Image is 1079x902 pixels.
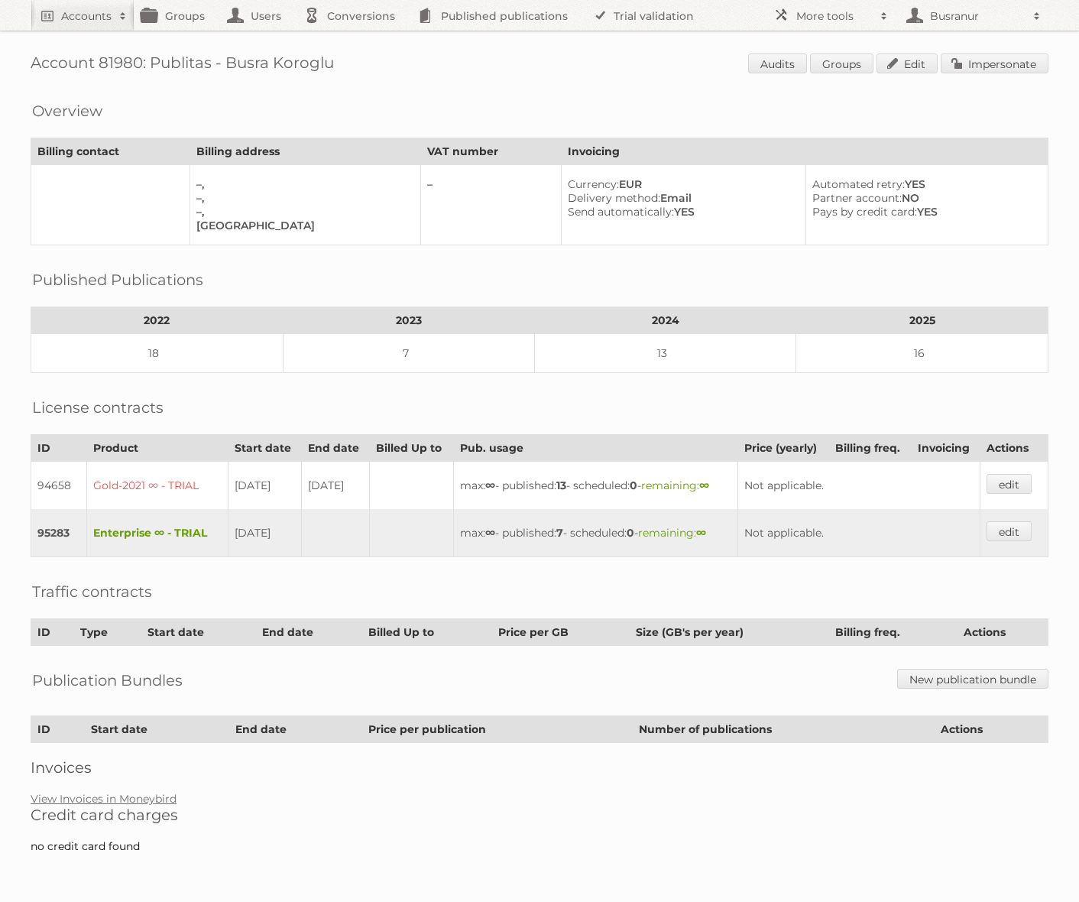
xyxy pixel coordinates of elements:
h2: Invoices [31,758,1048,777]
th: 2024 [535,307,796,334]
th: Actions [934,716,1048,743]
th: Billed Up to [361,619,491,646]
div: –, [196,205,408,219]
strong: 0 [627,526,634,540]
th: Actions [980,435,1048,462]
div: YES [568,205,793,219]
h2: Accounts [61,8,112,24]
a: edit [987,474,1032,494]
strong: 0 [630,479,637,492]
strong: 13 [556,479,566,492]
th: Start date [228,435,302,462]
th: End date [302,435,370,462]
h2: License contracts [32,396,164,419]
div: EUR [568,177,793,191]
th: ID [31,435,87,462]
th: ID [31,619,74,646]
th: ID [31,716,85,743]
span: Automated retry: [812,177,905,191]
a: Edit [876,54,938,73]
th: Price per publication [361,716,632,743]
td: – [420,165,561,245]
span: remaining: [641,479,709,492]
th: Invoicing [911,435,980,462]
th: 2025 [796,307,1048,334]
td: Not applicable. [737,462,980,510]
td: Gold-2021 ∞ - TRIAL [87,462,228,510]
h2: Publication Bundles [32,669,183,692]
strong: ∞ [696,526,706,540]
td: [DATE] [302,462,370,510]
td: max: - published: - scheduled: - [453,509,737,557]
span: Pays by credit card: [812,205,917,219]
a: View Invoices in Moneybird [31,792,177,806]
h2: Traffic contracts [32,580,152,603]
td: Not applicable. [737,509,980,557]
td: Enterprise ∞ - TRIAL [87,509,228,557]
td: 13 [535,334,796,373]
div: YES [812,205,1035,219]
span: Send automatically: [568,205,674,219]
h1: Account 81980: Publitas - Busra Koroglu [31,54,1048,76]
td: [DATE] [228,462,302,510]
th: End date [228,716,361,743]
th: Invoicing [561,138,1048,165]
th: Pub. usage [453,435,737,462]
th: End date [255,619,361,646]
h2: Busranur [926,8,1026,24]
td: max: - published: - scheduled: - [453,462,737,510]
a: Groups [810,54,873,73]
strong: ∞ [485,479,495,492]
th: VAT number [420,138,561,165]
th: 2022 [31,307,284,334]
td: 7 [283,334,535,373]
span: Partner account: [812,191,902,205]
div: [GEOGRAPHIC_DATA] [196,219,408,232]
h2: Published Publications [32,268,203,291]
th: Price per GB [491,619,629,646]
th: Size (GB's per year) [629,619,828,646]
td: 94658 [31,462,87,510]
div: YES [812,177,1035,191]
div: Email [568,191,793,205]
th: Product [87,435,228,462]
th: Billing freq. [828,619,957,646]
th: Billing address [190,138,420,165]
th: Price (yearly) [737,435,828,462]
strong: ∞ [485,526,495,540]
h2: Credit card charges [31,806,1048,824]
a: Audits [748,54,807,73]
th: 2023 [283,307,535,334]
td: 18 [31,334,284,373]
div: –, [196,191,408,205]
th: Billed Up to [370,435,453,462]
strong: ∞ [699,479,709,492]
th: Billing contact [31,138,190,165]
div: –, [196,177,408,191]
th: Billing freq. [828,435,911,462]
th: Type [74,619,141,646]
h2: More tools [796,8,873,24]
td: [DATE] [228,509,302,557]
span: Delivery method: [568,191,660,205]
span: remaining: [638,526,706,540]
th: Actions [957,619,1048,646]
a: New publication bundle [897,669,1048,689]
strong: 7 [556,526,563,540]
th: Number of publications [632,716,934,743]
a: Impersonate [941,54,1048,73]
div: NO [812,191,1035,205]
span: Currency: [568,177,619,191]
td: 95283 [31,509,87,557]
th: Start date [141,619,255,646]
h2: Overview [32,99,102,122]
a: edit [987,521,1032,541]
th: Start date [85,716,228,743]
td: 16 [796,334,1048,373]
